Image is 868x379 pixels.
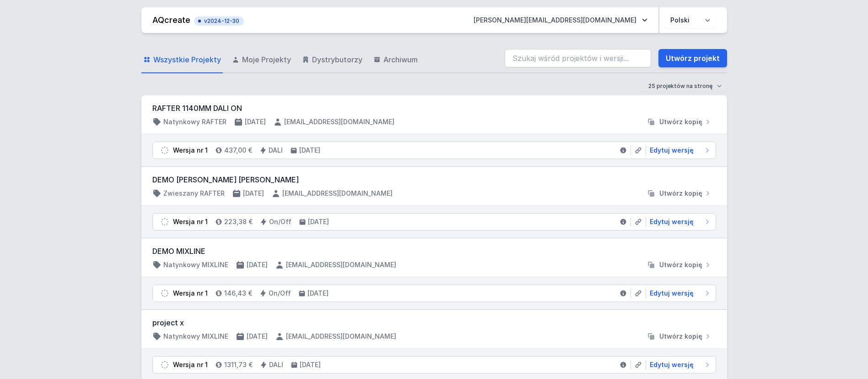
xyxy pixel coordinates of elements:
h4: Natynkowy MIXLINE [163,332,228,341]
button: Utwórz kopię [643,332,716,341]
h4: 437,00 € [224,146,252,155]
h4: [DATE] [247,260,268,269]
span: Moje Projekty [242,54,291,65]
h4: 1311,73 € [224,360,253,369]
button: Utwórz kopię [643,189,716,198]
h4: [DATE] [245,117,266,126]
h4: Natynkowy RAFTER [163,117,226,126]
span: Utwórz kopię [659,117,702,126]
a: AQcreate [152,15,190,25]
h4: [EMAIL_ADDRESS][DOMAIN_NAME] [286,260,396,269]
a: Dystrybutorzy [300,47,364,73]
h4: [DATE] [247,332,268,341]
h4: Natynkowy MIXLINE [163,260,228,269]
h4: [DATE] [243,189,264,198]
span: Edytuj wersję [650,146,694,155]
h4: DALI [269,146,283,155]
img: draft.svg [160,360,169,369]
div: Wersja nr 1 [173,289,208,298]
h4: [EMAIL_ADDRESS][DOMAIN_NAME] [284,117,394,126]
h3: DEMO MIXLINE [152,246,716,257]
h4: [DATE] [307,289,329,298]
h4: On/Off [269,289,291,298]
span: Utwórz kopię [659,332,702,341]
a: Edytuj wersję [646,360,712,369]
h4: [DATE] [308,217,329,226]
h4: [DATE] [299,146,320,155]
span: v2024-12-30 [199,17,239,25]
a: Moje Projekty [230,47,293,73]
h4: Zwieszany RAFTER [163,189,225,198]
h3: RAFTER 1140MM DALI ON [152,103,716,114]
h4: [EMAIL_ADDRESS][DOMAIN_NAME] [286,332,396,341]
span: Dystrybutorzy [312,54,362,65]
span: Utwórz kopię [659,260,702,269]
input: Szukaj wśród projektów i wersji... [505,49,651,67]
span: Wszystkie Projekty [153,54,221,65]
a: Edytuj wersję [646,146,712,155]
img: draft.svg [160,146,169,155]
span: Utwórz kopię [659,189,702,198]
a: Archiwum [372,47,420,73]
h3: DEMO [PERSON_NAME] [PERSON_NAME] [152,174,716,185]
button: Utwórz kopię [643,117,716,126]
div: Wersja nr 1 [173,217,208,226]
div: Wersja nr 1 [173,360,208,369]
h4: DALI [269,360,283,369]
div: Wersja nr 1 [173,146,208,155]
a: Edytuj wersję [646,217,712,226]
button: Utwórz kopię [643,260,716,269]
a: Wszystkie Projekty [141,47,223,73]
h3: project x [152,317,716,328]
span: Edytuj wersję [650,217,694,226]
h4: 223,38 € [224,217,253,226]
span: Edytuj wersję [650,289,694,298]
h4: 146,43 € [224,289,252,298]
select: Wybierz język [665,12,716,28]
span: Edytuj wersję [650,360,694,369]
h4: [EMAIL_ADDRESS][DOMAIN_NAME] [282,189,393,198]
button: v2024-12-30 [194,15,244,26]
h4: [DATE] [300,360,321,369]
a: Edytuj wersję [646,289,712,298]
a: Utwórz projekt [658,49,727,67]
h4: On/Off [269,217,291,226]
img: draft.svg [160,217,169,226]
button: [PERSON_NAME][EMAIL_ADDRESS][DOMAIN_NAME] [466,12,655,28]
img: draft.svg [160,289,169,298]
span: Archiwum [383,54,418,65]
